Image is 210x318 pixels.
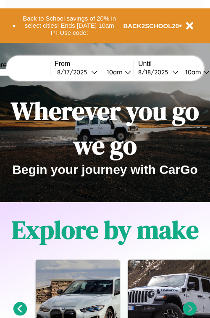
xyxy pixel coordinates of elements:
button: 8/17/2025 [55,68,100,76]
div: 10am [102,68,125,76]
div: 8 / 17 / 2025 [57,68,91,76]
div: 10am [181,68,203,76]
h1: Explore by make [12,213,199,247]
button: 10am [100,68,134,76]
div: 8 / 18 / 2025 [138,68,172,76]
button: Back to School savings of 20% in select cities! Ends [DATE] 10am PT.Use code: [16,13,123,39]
b: BACK2SCHOOL20 [123,22,179,29]
label: From [55,60,134,68]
